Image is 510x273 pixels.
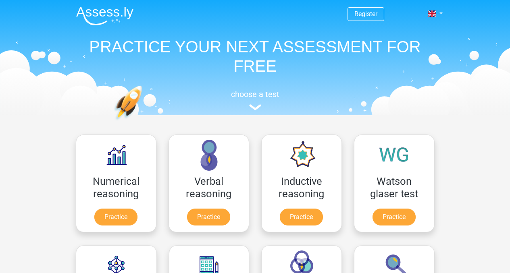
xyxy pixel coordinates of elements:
a: Practice [187,209,230,225]
img: Assessly [76,6,133,25]
img: practice [114,85,173,158]
h5: choose a test [70,89,441,99]
a: Register [354,10,377,18]
a: choose a test [70,89,441,111]
img: assessment [249,104,261,110]
h1: PRACTICE YOUR NEXT ASSESSMENT FOR FREE [70,37,441,76]
a: Practice [373,209,416,225]
a: Practice [94,209,137,225]
a: Practice [280,209,323,225]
